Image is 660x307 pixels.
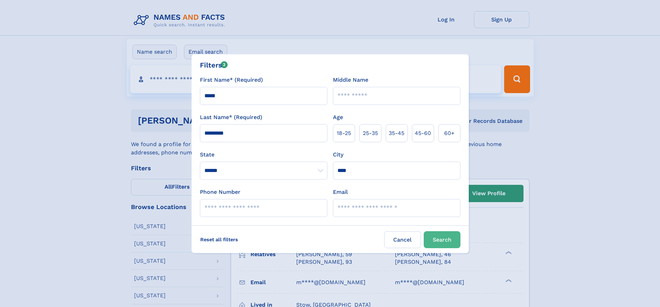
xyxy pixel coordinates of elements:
[333,113,343,121] label: Age
[200,60,228,70] div: Filters
[389,129,404,137] span: 35‑45
[384,231,421,248] label: Cancel
[363,129,378,137] span: 25‑35
[200,113,262,121] label: Last Name* (Required)
[337,129,351,137] span: 18‑25
[333,76,368,84] label: Middle Name
[333,188,348,196] label: Email
[200,188,240,196] label: Phone Number
[424,231,460,248] button: Search
[415,129,431,137] span: 45‑60
[200,76,263,84] label: First Name* (Required)
[333,151,343,159] label: City
[200,151,327,159] label: State
[444,129,455,137] span: 60+
[196,231,243,248] label: Reset all filters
